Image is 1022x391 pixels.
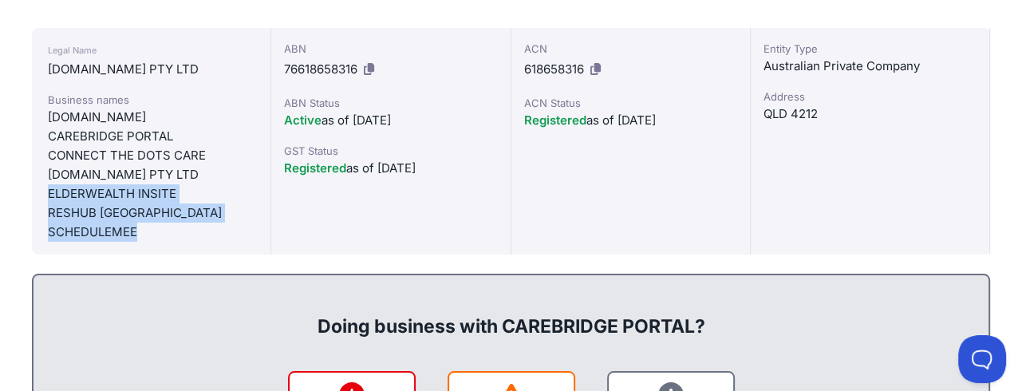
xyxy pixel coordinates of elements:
[958,335,1006,383] iframe: Toggle Customer Support
[48,127,255,146] div: CAREBRIDGE PORTAL
[48,184,255,203] div: ELDERWEALTH INSITE
[48,165,255,184] div: [DOMAIN_NAME] PTY LTD
[524,61,584,77] span: 618658316
[764,57,977,76] div: Australian Private Company
[48,92,255,108] div: Business names
[284,159,497,178] div: as of [DATE]
[284,113,322,128] span: Active
[48,203,255,223] div: RESHUB [GEOGRAPHIC_DATA]
[48,146,255,165] div: CONNECT THE DOTS CARE
[284,95,497,111] div: ABN Status
[524,41,737,57] div: ACN
[48,108,255,127] div: [DOMAIN_NAME]
[764,89,977,105] div: Address
[764,41,977,57] div: Entity Type
[524,113,586,128] span: Registered
[524,95,737,111] div: ACN Status
[284,61,357,77] span: 76618658316
[284,143,497,159] div: GST Status
[48,223,255,242] div: SCHEDULEMEE
[49,288,973,339] div: Doing business with CAREBRIDGE PORTAL?
[48,60,255,79] div: [DOMAIN_NAME] PTY LTD
[284,160,346,176] span: Registered
[284,111,497,130] div: as of [DATE]
[48,41,255,60] div: Legal Name
[524,111,737,130] div: as of [DATE]
[764,105,977,124] div: QLD 4212
[284,41,497,57] div: ABN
